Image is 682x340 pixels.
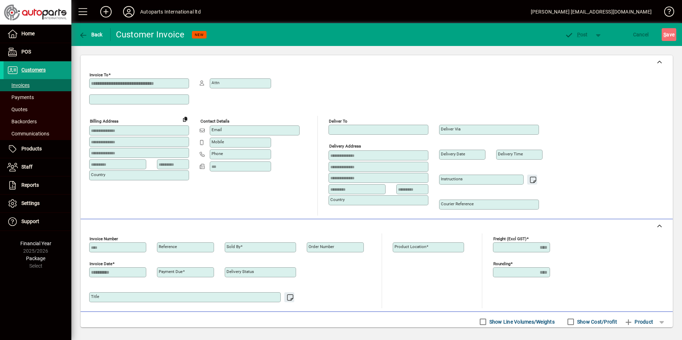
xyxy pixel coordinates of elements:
span: Quotes [7,107,27,112]
span: NEW [195,32,204,37]
a: Products [4,140,71,158]
mat-label: Deliver via [441,127,460,132]
span: P [577,32,580,37]
mat-label: Order number [309,244,334,249]
button: Copy to Delivery address [179,113,191,125]
span: Support [21,218,39,224]
a: Backorders [4,115,71,128]
a: Home [4,25,71,43]
span: Communications [7,131,49,136]
span: Package [26,256,45,261]
mat-label: Country [330,197,345,202]
button: Profile [117,5,140,18]
span: ave [663,29,675,40]
button: Post [561,28,591,41]
mat-label: Reference [159,244,177,249]
mat-label: Phone [212,151,223,156]
button: Save [662,28,676,41]
a: Invoices [4,79,71,91]
mat-label: Delivery status [227,269,254,274]
mat-label: Title [91,294,99,299]
label: Show Cost/Profit [576,318,617,325]
span: Home [21,31,35,36]
mat-label: Mobile [212,139,224,144]
span: Financial Year [20,241,51,246]
label: Show Line Volumes/Weights [488,318,555,325]
span: Invoices [7,82,30,88]
span: Payments [7,94,34,100]
mat-label: Email [212,127,222,132]
a: Staff [4,158,71,176]
button: Back [77,28,105,41]
mat-label: Invoice To [90,72,108,77]
mat-label: Country [91,172,105,177]
mat-label: Product location [395,244,426,249]
div: [PERSON_NAME] [EMAIL_ADDRESS][DOMAIN_NAME] [531,6,652,17]
button: Add [95,5,117,18]
span: Back [79,32,103,37]
mat-label: Rounding [493,261,510,266]
span: Settings [21,200,40,206]
a: Settings [4,195,71,212]
mat-label: Invoice date [90,261,112,266]
a: Support [4,213,71,231]
span: Reports [21,182,39,188]
mat-label: Instructions [441,176,463,181]
a: Payments [4,91,71,103]
mat-label: Courier Reference [441,201,474,206]
mat-label: Freight (excl GST) [493,236,526,241]
mat-label: Sold by [227,244,240,249]
mat-label: Delivery time [498,151,523,156]
span: Backorders [7,119,37,124]
mat-label: Delivery date [441,151,465,156]
a: Quotes [4,103,71,115]
span: Customers [21,67,46,73]
span: S [663,32,666,37]
mat-label: Payment due [159,269,183,274]
a: Reports [4,176,71,194]
mat-label: Invoice number [90,236,118,241]
mat-label: Deliver To [329,119,347,124]
mat-label: Attn [212,80,219,85]
div: Customer Invoice [116,29,185,40]
span: ost [565,32,588,37]
a: Knowledge Base [659,1,673,25]
a: POS [4,43,71,61]
app-page-header-button: Back [71,28,111,41]
span: POS [21,49,31,55]
div: Autoparts International ltd [140,6,201,17]
span: Product [624,316,653,328]
span: Products [21,146,42,151]
a: Communications [4,128,71,140]
button: Product [621,315,657,328]
span: Staff [21,164,32,170]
